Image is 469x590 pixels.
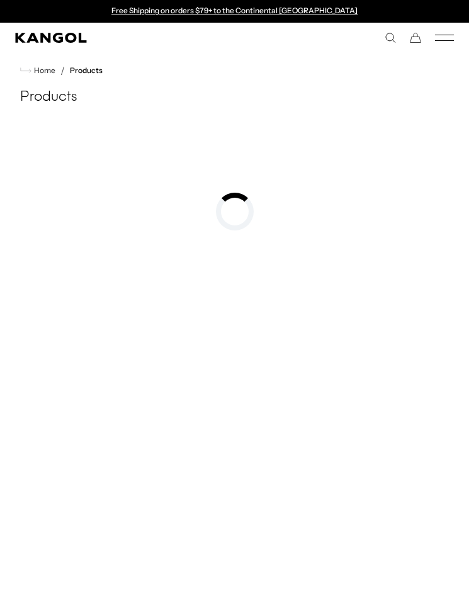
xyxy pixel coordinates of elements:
[15,88,454,107] h1: Products
[105,6,364,16] div: 1 of 2
[31,66,55,75] span: Home
[111,6,358,15] a: Free Shipping on orders $79+ to the Continental [GEOGRAPHIC_DATA]
[20,65,55,76] a: Home
[435,32,454,43] button: Mobile Menu
[105,6,364,16] slideshow-component: Announcement bar
[385,32,396,43] summary: Search here
[55,63,65,78] li: /
[15,33,235,43] a: Kangol
[105,6,364,16] div: Announcement
[70,66,103,75] a: Products
[410,32,421,43] button: Cart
